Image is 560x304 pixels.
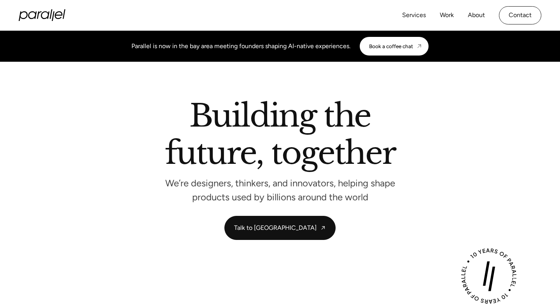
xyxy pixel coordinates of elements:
div: Book a coffee chat [369,43,413,49]
img: CTA arrow image [416,43,422,49]
a: home [19,9,65,21]
p: We’re designers, thinkers, and innovators, helping shape products used by billions around the world [163,180,397,200]
a: Contact [499,6,541,24]
h2: Building the future, together [165,101,395,172]
a: About [468,10,485,21]
div: Parallel is now in the bay area meeting founders shaping AI-native experiences. [131,42,350,51]
a: Book a coffee chat [360,37,429,56]
a: Services [402,10,426,21]
a: Work [440,10,454,21]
